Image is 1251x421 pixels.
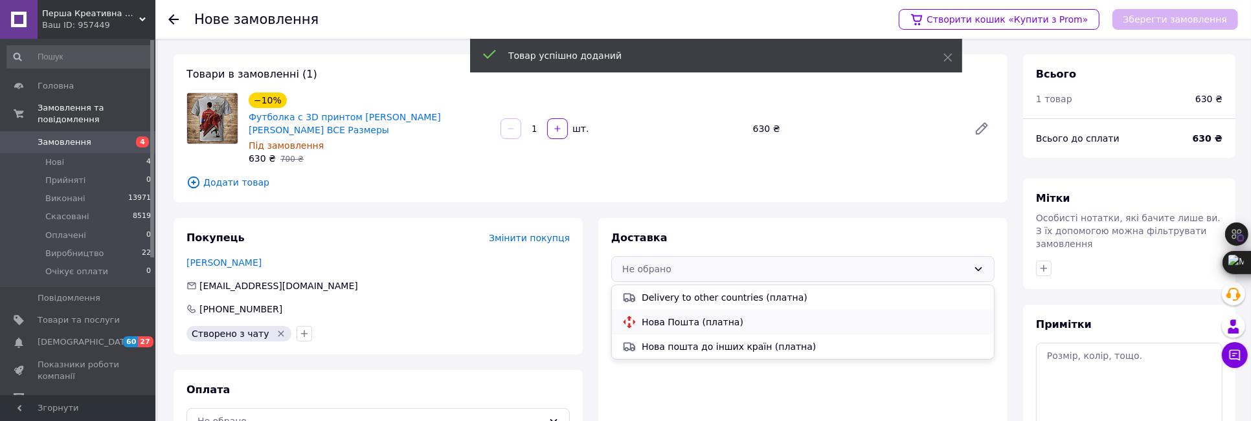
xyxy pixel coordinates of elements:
[1222,342,1248,368] button: Чат з покупцем
[569,122,590,135] div: шт.
[146,157,151,168] span: 4
[622,262,968,276] div: Не обрано
[38,359,120,382] span: Показники роботи компанії
[1036,68,1076,80] span: Всього
[642,340,984,353] span: Нова пошта до інших країн (платна)
[123,336,138,347] span: 60
[45,266,108,277] span: Очікує оплати
[249,92,287,108] div: −10%
[642,291,984,304] span: Delivery to other countries (платна)
[146,266,151,277] span: 0
[186,232,245,244] span: Покупець
[45,211,89,222] span: Скасовані
[45,248,104,259] span: Виробництво
[38,136,91,148] span: Замовлення
[192,329,269,339] span: Створено з чату
[249,112,441,135] a: Футболка с 3D принтом [PERSON_NAME] [PERSON_NAME] ВСЕ Размеры
[642,316,984,329] span: Нова Пошта (платна)
[1036,192,1070,204] span: Мітки
[1036,94,1072,104] span: 1 товар
[280,155,304,164] span: 700 ₴
[45,157,64,168] span: Нові
[186,68,317,80] span: Товари в замовленні (1)
[42,8,139,19] span: Перша Креативна Мануфактура PERFECTUS - Виробництво одягу і декору з 3D принтами на замовлення
[38,102,155,125] span: Замовлення та повідомлення
[1193,132,1223,145] span: 630 ₴
[276,329,286,339] svg: Видалити мітку
[38,314,120,326] span: Товари та послуги
[38,336,133,348] span: [DEMOGRAPHIC_DATA]
[1036,213,1221,249] span: Особисті нотатки, які бачите лише ви. З їх допомогою можна фільтрувати замовлення
[45,193,85,204] span: Виконані
[38,292,100,304] span: Повідомлення
[186,383,230,396] span: Оплата
[142,248,151,259] span: 22
[1036,132,1193,145] div: Всього до сплати
[42,19,155,31] div: Ваш ID: 957449
[1195,92,1223,105] span: 630 ₴
[146,230,151,241] span: 0
[187,93,238,144] img: Футболка с 3D принтом Криштиану Роналдо Ronaldo White ВСЕ Размеры
[146,175,151,186] span: 0
[199,281,358,291] span: [EMAIL_ADDRESS][DOMAIN_NAME]
[186,257,262,268] a: [PERSON_NAME]
[186,175,995,189] span: Додати товар
[45,175,85,186] span: Прийняті
[138,336,153,347] span: 27
[1036,318,1092,330] span: Примітки
[611,286,964,309] span: Адресу доставки та всю додаткову інформацію ви зможете додати після створення замовлення.
[611,232,668,244] span: Доставка
[199,304,282,314] span: [PHONE_NUMBER]
[249,153,276,164] span: 630 ₴
[38,393,71,404] span: Відгуки
[899,9,1099,30] a: Створити кошик «Купити з Prom»
[194,13,319,27] div: Нове замовлення
[133,211,151,222] span: 8519
[249,140,324,151] span: Під замовлення
[45,230,86,241] span: Оплачені
[508,49,911,62] div: Товар успішно доданий
[128,193,151,204] span: 13971
[168,13,179,26] div: Повернутися назад
[38,80,74,92] span: Головна
[6,45,152,69] input: Пошук
[969,116,995,142] a: Редагувати
[136,136,149,147] span: 4
[489,233,570,243] span: Змінити покупця
[748,120,964,138] div: 630 ₴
